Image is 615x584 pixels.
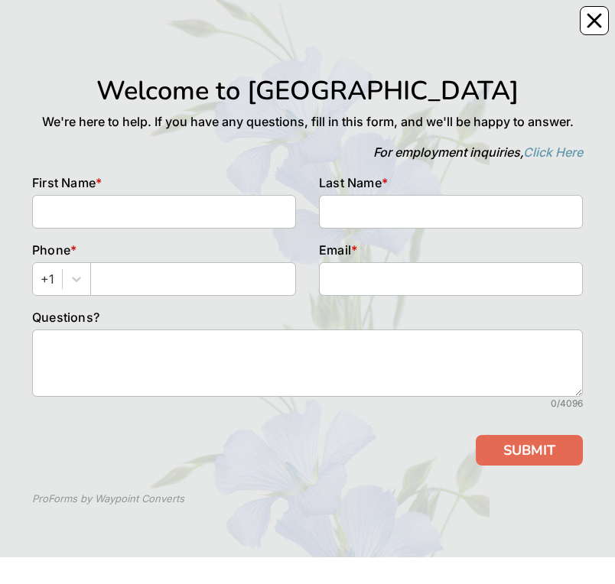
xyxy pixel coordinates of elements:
[32,242,70,258] span: Phone
[32,492,184,507] div: ProForms by Waypoint Converts
[580,6,609,35] button: Close
[32,75,583,106] h1: Welcome to [GEOGRAPHIC_DATA]
[319,242,351,258] span: Email
[32,112,583,131] p: We're here to help. If you have any questions, fill in this form, and we'll be happy to answer.
[523,144,583,160] a: Click Here
[32,310,99,325] span: Questions?
[319,175,382,190] span: Last Name
[32,175,96,190] span: First Name
[32,143,583,161] p: For employment inquiries,
[476,435,583,466] button: SUBMIT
